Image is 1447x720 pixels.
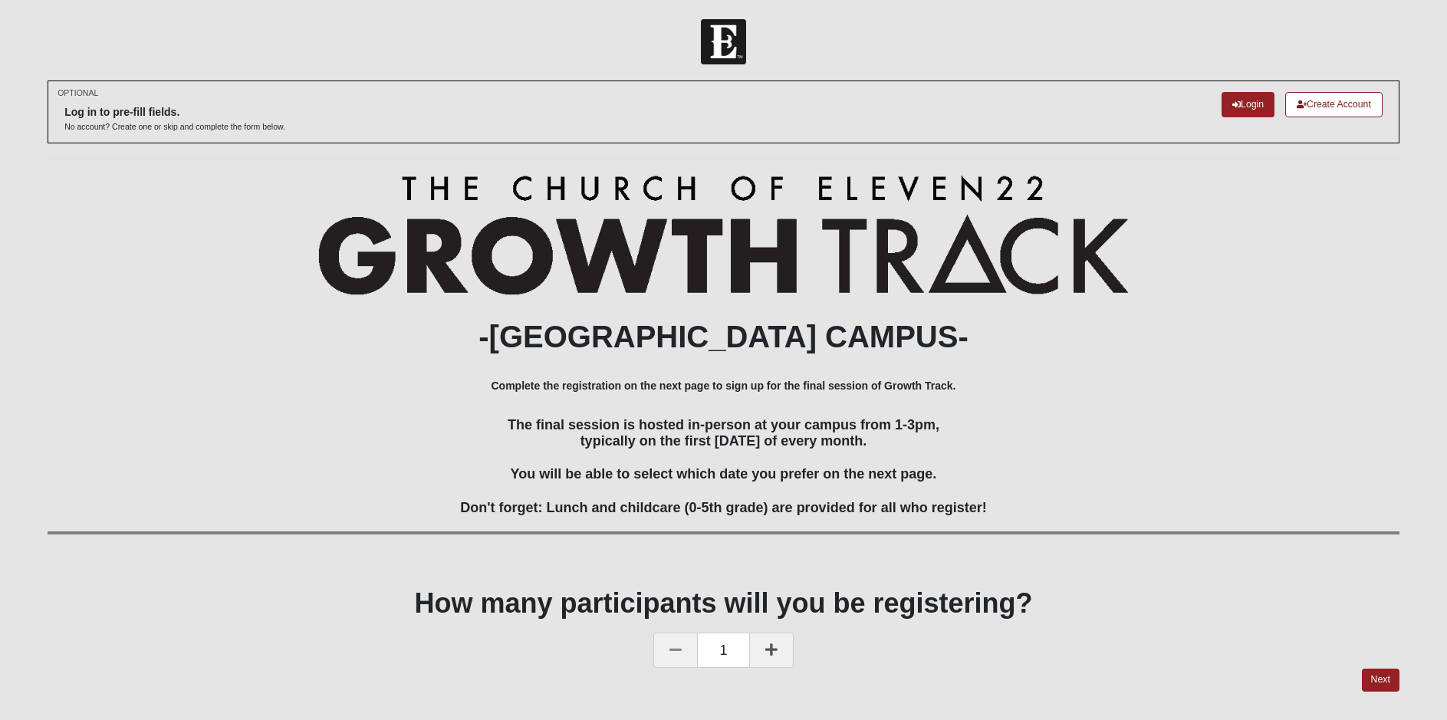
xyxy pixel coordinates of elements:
a: Next [1362,669,1399,691]
small: OPTIONAL [58,87,98,99]
span: typically on the first [DATE] of every month. [580,433,867,449]
span: The final session is hosted in-person at your campus from 1-3pm, [508,417,939,432]
h6: Log in to pre-fill fields. [64,106,285,119]
p: No account? Create one or skip and complete the form below. [64,121,285,133]
b: -[GEOGRAPHIC_DATA] CAMPUS- [478,320,969,353]
span: You will be able to select which date you prefer on the next page. [511,466,937,482]
a: Create Account [1285,92,1383,117]
img: Church of Eleven22 Logo [701,19,746,64]
span: Don't forget: Lunch and childcare (0-5th grade) are provided for all who register! [460,500,986,515]
h1: How many participants will you be registering? [48,587,1399,620]
img: Growth Track Logo [318,175,1130,294]
span: 1 [698,633,748,668]
b: Complete the registration on the next page to sign up for the final session of Growth Track. [492,380,956,392]
a: Login [1222,92,1274,117]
